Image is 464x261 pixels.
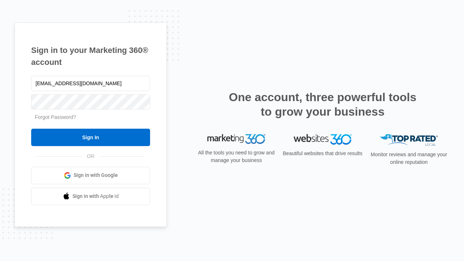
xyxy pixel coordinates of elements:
[31,129,150,146] input: Sign In
[31,167,150,184] a: Sign in with Google
[31,188,150,205] a: Sign in with Apple Id
[31,76,150,91] input: Email
[82,153,100,160] span: OR
[72,192,119,200] span: Sign in with Apple Id
[368,151,449,166] p: Monitor reviews and manage your online reputation
[31,44,150,68] h1: Sign in to your Marketing 360® account
[294,134,352,145] img: Websites 360
[74,171,118,179] span: Sign in with Google
[282,150,363,157] p: Beautiful websites that drive results
[196,149,277,164] p: All the tools you need to grow and manage your business
[207,134,265,144] img: Marketing 360
[227,90,419,119] h2: One account, three powerful tools to grow your business
[380,134,438,146] img: Top Rated Local
[35,114,76,120] a: Forgot Password?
